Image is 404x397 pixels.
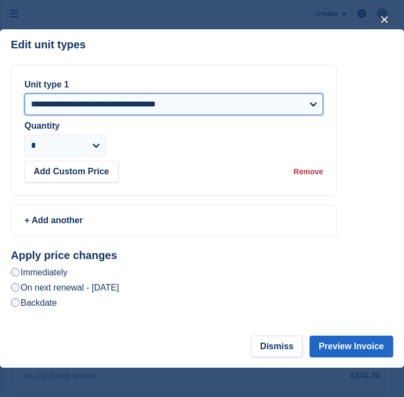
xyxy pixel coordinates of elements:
[24,214,323,227] div: + Add another
[24,161,118,182] button: Add Custom Price
[310,336,393,357] button: Preview Invoice
[11,205,337,236] a: + Add another
[251,336,302,357] button: Dismiss
[11,283,20,292] input: On next renewal - [DATE]
[11,282,119,293] label: On next renewal - [DATE]
[11,298,20,307] input: Backdate
[24,80,69,89] label: Unit type 1
[11,267,67,278] label: Immediately
[376,11,393,28] button: close
[11,249,117,261] strong: Apply price changes
[11,39,86,51] p: Edit unit types
[11,268,20,276] input: Immediately
[294,166,323,178] div: Remove
[24,121,60,130] label: Quantity
[11,297,57,308] label: Backdate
